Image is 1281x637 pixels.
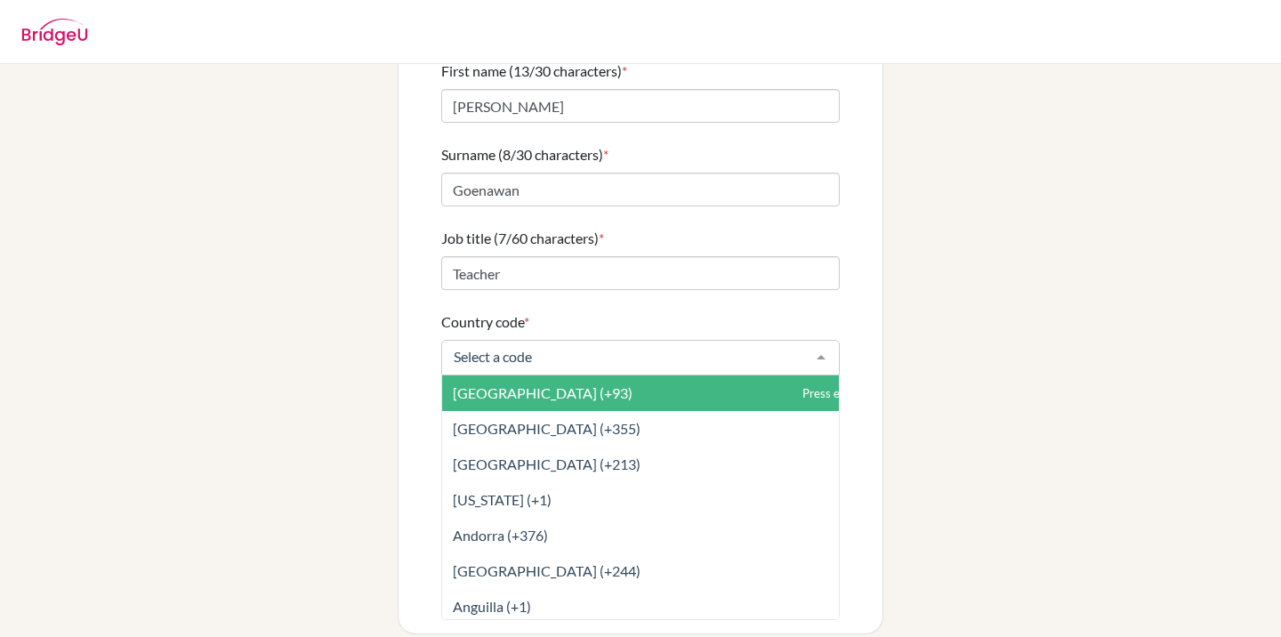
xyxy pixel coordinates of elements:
[441,228,604,249] label: Job title (7/60 characters)
[453,420,640,437] span: [GEOGRAPHIC_DATA] (+355)
[441,256,840,290] input: Enter your job title
[441,173,840,206] input: Enter your surname
[453,384,632,401] span: [GEOGRAPHIC_DATA] (+93)
[453,527,548,544] span: Andorra (+376)
[453,598,531,615] span: Anguilla (+1)
[453,491,552,508] span: [US_STATE] (+1)
[441,60,627,82] label: First name (13/30 characters)
[453,456,640,472] span: [GEOGRAPHIC_DATA] (+213)
[441,89,840,123] input: Enter your first name
[453,562,640,579] span: [GEOGRAPHIC_DATA] (+244)
[441,311,529,333] label: Country code
[441,144,608,165] label: Surname (8/30 characters)
[21,19,88,45] img: BridgeU logo
[449,348,803,366] input: Select a code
